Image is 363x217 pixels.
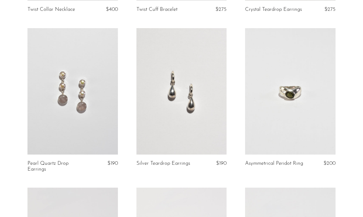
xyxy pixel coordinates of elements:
span: $200 [323,161,336,166]
span: $190 [107,161,118,166]
a: Crystal Teardrop Earrings [245,7,302,12]
a: Twist Cuff Bracelet [136,7,177,12]
span: $190 [216,161,227,166]
a: Silver Teardrop Earrings [136,161,190,166]
a: Twist Collar Necklace [27,7,75,12]
span: $275 [215,7,227,12]
span: $275 [324,7,336,12]
a: Pearl Quartz Drop Earrings [27,161,87,172]
span: $400 [106,7,118,12]
a: Asymmetrical Peridot Ring [245,161,303,166]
